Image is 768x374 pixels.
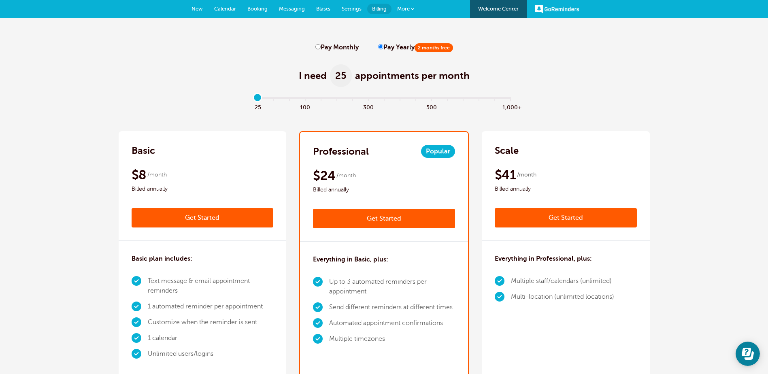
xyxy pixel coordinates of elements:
[415,43,453,52] span: 2 months free
[315,44,359,51] label: Pay Monthly
[736,342,760,366] iframe: Resource center
[313,209,455,228] a: Get Started
[148,330,274,346] li: 1 calendar
[495,208,637,227] a: Get Started
[148,314,274,330] li: Customize when the reminder is sent
[329,331,455,347] li: Multiple timezones
[329,300,455,315] li: Send different reminders at different times
[329,274,455,300] li: Up to 3 automated reminders per appointment
[342,6,362,12] span: Settings
[297,102,313,111] span: 100
[316,6,330,12] span: Blasts
[517,170,536,180] span: /month
[313,145,369,158] h2: Professional
[313,168,335,184] span: $24
[247,6,268,12] span: Booking
[250,102,266,111] span: 25
[511,289,614,305] li: Multi-location (unlimited locations)
[148,273,274,299] li: Text message & email appointment reminders
[299,69,327,82] span: I need
[367,4,391,14] a: Billing
[214,6,236,12] span: Calendar
[372,6,387,12] span: Billing
[502,102,518,111] span: 1,000+
[495,144,519,157] h2: Scale
[423,102,439,111] span: 500
[329,315,455,331] li: Automated appointment confirmations
[313,255,388,264] h3: Everything in Basic, plus:
[421,145,455,158] span: Popular
[360,102,376,111] span: 300
[336,171,356,181] span: /month
[313,185,455,195] span: Billed annually
[132,167,147,183] span: $8
[355,69,470,82] span: appointments per month
[148,299,274,314] li: 1 automated reminder per appointment
[315,44,321,49] input: Pay Monthly
[147,170,167,180] span: /month
[279,6,305,12] span: Messaging
[132,184,274,194] span: Billed annually
[495,184,637,194] span: Billed annually
[132,144,155,157] h2: Basic
[132,208,274,227] a: Get Started
[495,167,516,183] span: $41
[378,44,383,49] input: Pay Yearly2 months free
[378,44,453,51] label: Pay Yearly
[397,6,410,12] span: More
[330,64,352,87] span: 25
[132,254,192,263] h3: Basic plan includes:
[148,346,274,362] li: Unlimited users/logins
[191,6,203,12] span: New
[495,254,592,263] h3: Everything in Professional, plus:
[511,273,614,289] li: Multiple staff/calendars (unlimited)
